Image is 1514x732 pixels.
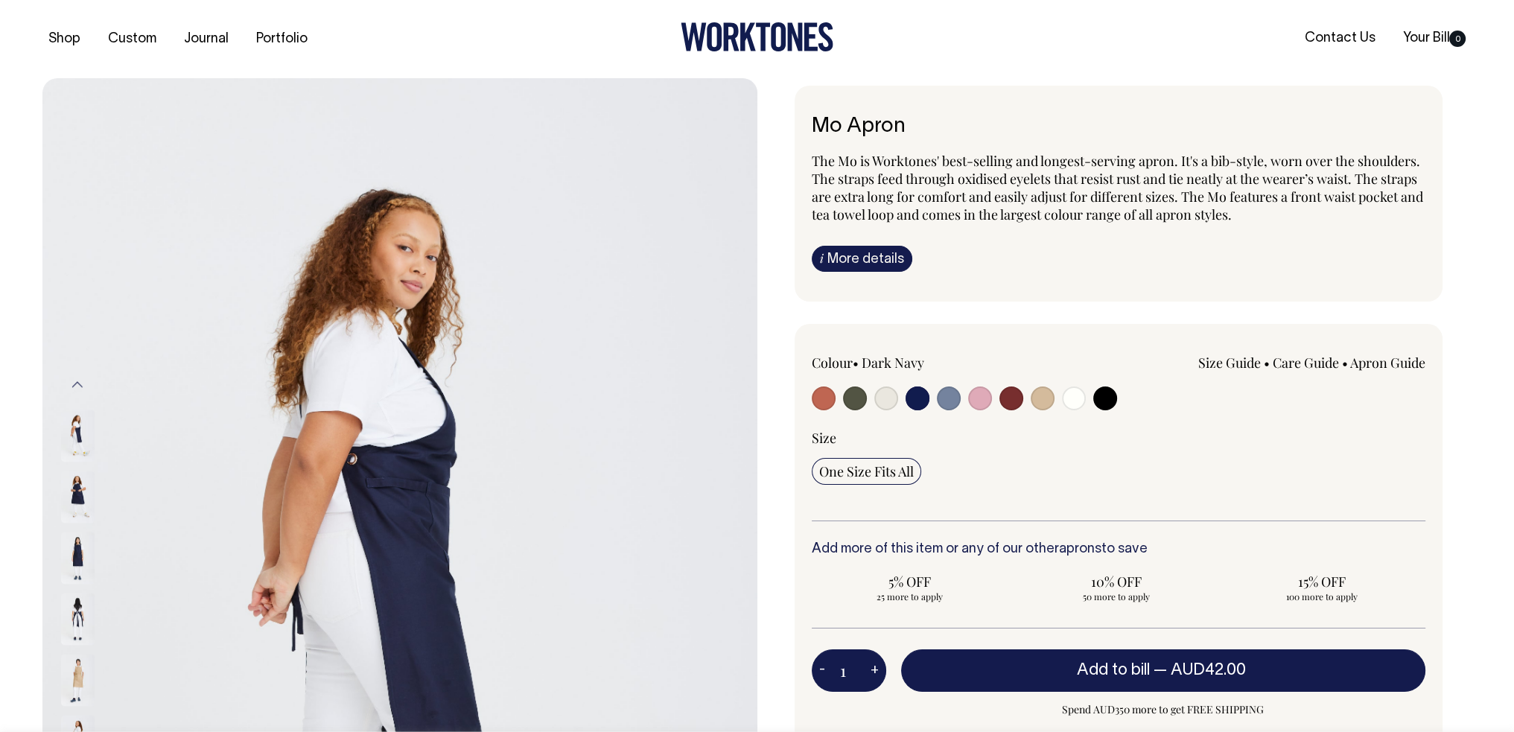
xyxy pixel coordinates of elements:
[61,532,95,585] img: dark-navy
[1059,543,1101,556] a: aprons
[812,115,1425,139] h6: Mo Apron
[812,152,1423,223] span: The Mo is Worktones' best-selling and longest-serving apron. It's a bib-style, worn over the shou...
[61,410,95,462] img: dark-navy
[61,655,95,707] img: khaki
[250,27,314,51] a: Portfolio
[178,27,235,51] a: Journal
[1396,26,1472,51] a: Your Bill0
[901,649,1425,691] button: Add to bill —AUD42.00
[61,471,95,523] img: dark-navy
[1231,591,1413,602] span: 100 more to apply
[102,27,162,51] a: Custom
[1198,354,1261,372] a: Size Guide
[863,656,886,686] button: +
[1273,354,1339,372] a: Care Guide
[1171,663,1246,678] span: AUD42.00
[1224,568,1421,607] input: 15% OFF 100 more to apply
[1154,663,1250,678] span: —
[812,458,921,485] input: One Size Fits All
[1025,573,1207,591] span: 10% OFF
[812,542,1425,557] h6: Add more of this item or any of our other to save
[1298,26,1381,51] a: Contact Us
[1231,573,1413,591] span: 15% OFF
[819,591,1002,602] span: 25 more to apply
[1350,354,1425,372] a: Apron Guide
[862,354,924,372] label: Dark Navy
[853,354,859,372] span: •
[66,368,89,401] button: Previous
[812,246,912,272] a: iMore details
[819,573,1002,591] span: 5% OFF
[1077,663,1150,678] span: Add to bill
[1025,591,1207,602] span: 50 more to apply
[812,656,833,686] button: -
[819,462,914,480] span: One Size Fits All
[61,593,95,646] img: dark-navy
[1342,354,1348,372] span: •
[820,250,824,266] span: i
[901,701,1425,719] span: Spend AUD350 more to get FREE SHIPPING
[812,568,1009,607] input: 5% OFF 25 more to apply
[1449,31,1466,47] span: 0
[1264,354,1270,372] span: •
[1017,568,1215,607] input: 10% OFF 50 more to apply
[42,27,86,51] a: Shop
[812,354,1057,372] div: Colour
[812,429,1425,447] div: Size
